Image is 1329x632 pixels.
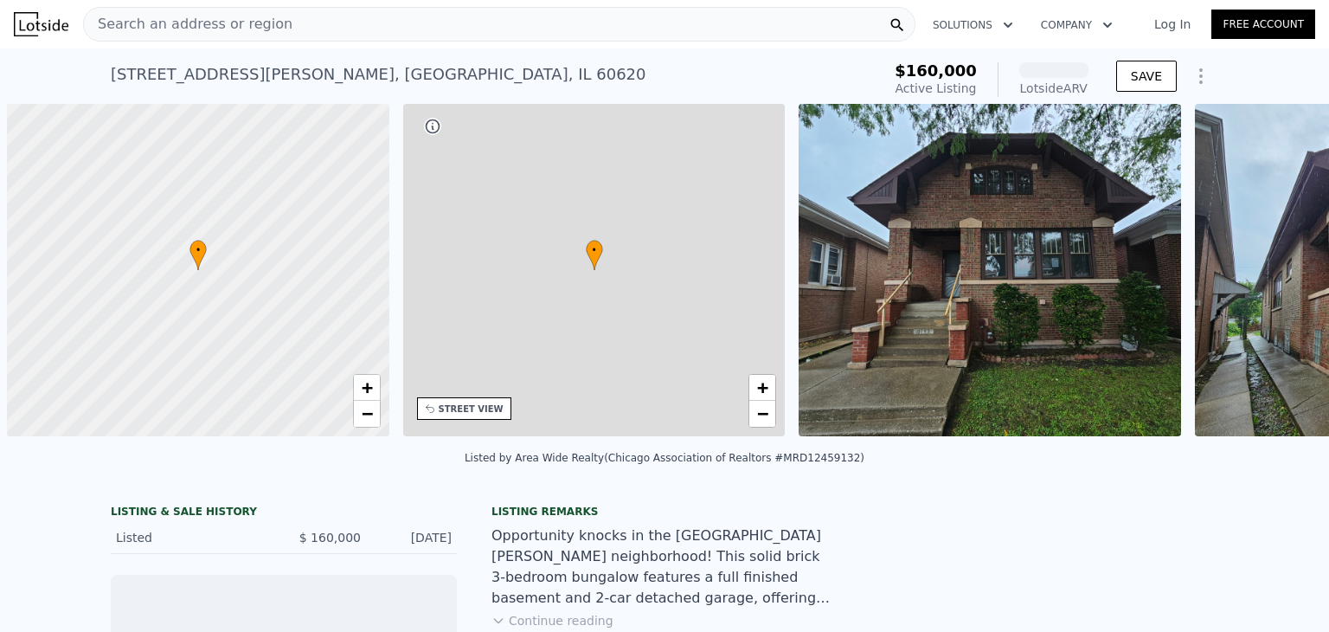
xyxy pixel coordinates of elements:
div: Listing remarks [491,505,838,519]
div: LISTING & SALE HISTORY [111,505,457,522]
a: Log In [1133,16,1211,33]
button: Company [1027,10,1127,41]
span: • [586,242,603,258]
div: Listed by Area Wide Realty (Chicago Association of Realtors #MRD12459132) [465,452,864,464]
span: − [757,403,768,424]
a: Zoom out [354,401,380,427]
div: • [189,240,207,270]
div: STREET VIEW [439,403,504,416]
button: Show Options [1184,59,1218,94]
button: SAVE [1116,61,1177,92]
span: $160,000 [895,61,977,80]
span: • [189,242,207,258]
span: + [757,377,768,398]
span: Search an address or region [84,14,292,35]
span: − [361,403,372,424]
div: • [586,240,603,270]
div: Opportunity knocks in the [GEOGRAPHIC_DATA][PERSON_NAME] neighborhood! This solid brick 3-bedroom... [491,526,838,609]
a: Zoom out [749,401,775,427]
img: Lotside [14,12,68,36]
span: Active Listing [896,81,977,95]
div: [STREET_ADDRESS][PERSON_NAME] , [GEOGRAPHIC_DATA] , IL 60620 [111,62,646,87]
span: + [361,377,372,398]
a: Zoom in [354,375,380,401]
a: Zoom in [749,375,775,401]
a: Free Account [1211,10,1315,39]
button: Continue reading [491,612,613,629]
span: $ 160,000 [299,531,361,545]
div: Listed [116,529,270,546]
img: Sale: 167614080 Parcel: 18064253 [799,104,1181,436]
div: Lotside ARV [1019,80,1088,97]
button: Solutions [919,10,1027,41]
div: [DATE] [375,529,452,546]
